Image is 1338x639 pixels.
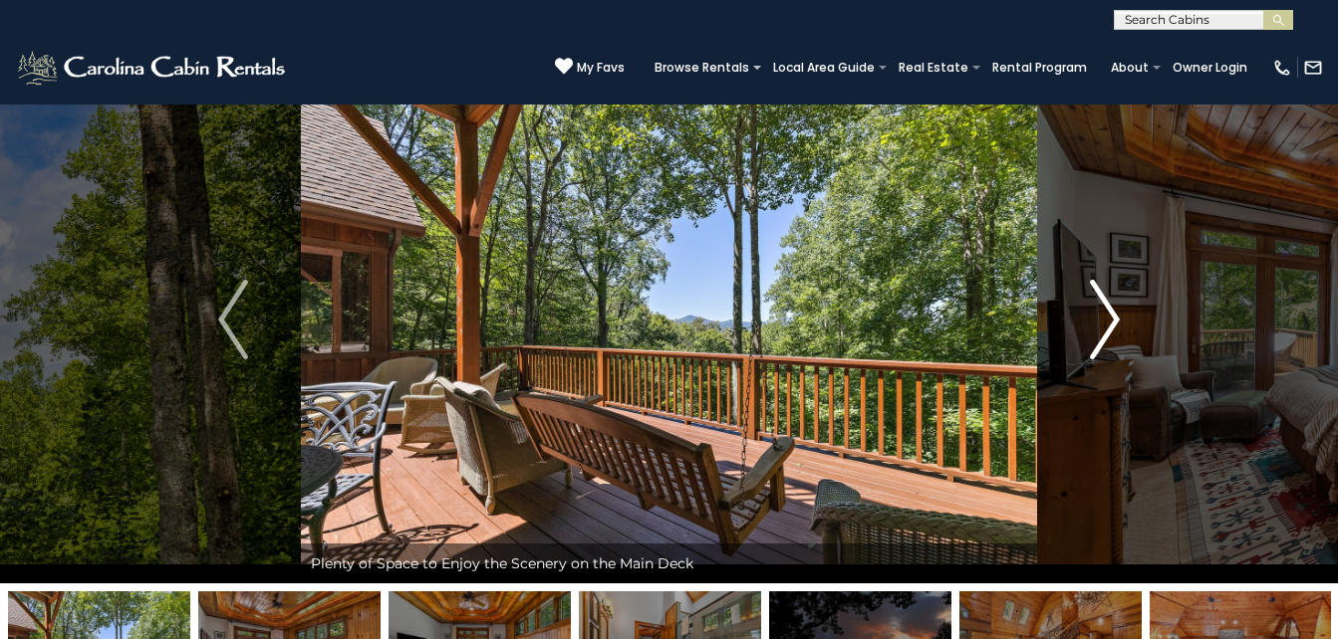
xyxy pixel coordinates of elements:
[15,48,291,88] img: White-1-2.png
[165,56,301,583] button: Previous
[1101,54,1159,82] a: About
[982,54,1097,82] a: Rental Program
[1272,58,1292,78] img: phone-regular-white.png
[1163,54,1257,82] a: Owner Login
[577,59,625,77] span: My Favs
[1037,56,1173,583] button: Next
[218,280,248,359] img: arrow
[645,54,759,82] a: Browse Rentals
[763,54,885,82] a: Local Area Guide
[1303,58,1323,78] img: mail-regular-white.png
[555,57,625,78] a: My Favs
[301,543,1037,583] div: Plenty of Space to Enjoy the Scenery on the Main Deck
[889,54,978,82] a: Real Estate
[1090,280,1120,359] img: arrow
